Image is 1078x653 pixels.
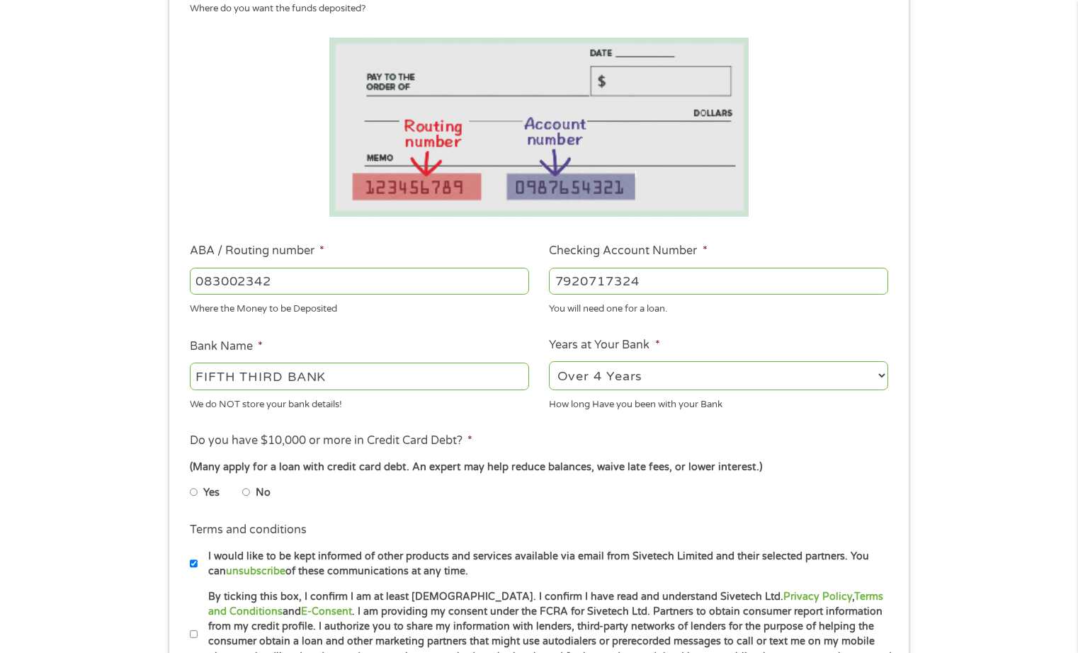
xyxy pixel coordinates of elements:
label: Terms and conditions [190,523,307,538]
div: How long Have you been with your Bank [549,392,888,411]
label: Bank Name [190,339,263,354]
label: Years at Your Bank [549,338,659,353]
div: Where do you want the funds deposited? [190,2,878,16]
div: You will need one for a loan. [549,297,888,317]
div: (Many apply for a loan with credit card debt. An expert may help reduce balances, waive late fees... [190,460,888,475]
label: Yes [203,485,220,501]
label: Do you have $10,000 or more in Credit Card Debt? [190,433,472,448]
label: Checking Account Number [549,244,707,259]
label: I would like to be kept informed of other products and services available via email from Sivetech... [198,549,892,579]
a: Terms and Conditions [208,591,883,618]
label: ABA / Routing number [190,244,324,259]
div: Where the Money to be Deposited [190,297,529,317]
a: Privacy Policy [783,591,852,603]
input: 263177916 [190,268,529,295]
label: No [256,485,271,501]
a: E-Consent [301,606,352,618]
input: 345634636 [549,268,888,295]
a: unsubscribe [226,565,285,577]
img: Routing number location [329,38,749,217]
div: We do NOT store your bank details! [190,392,529,411]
